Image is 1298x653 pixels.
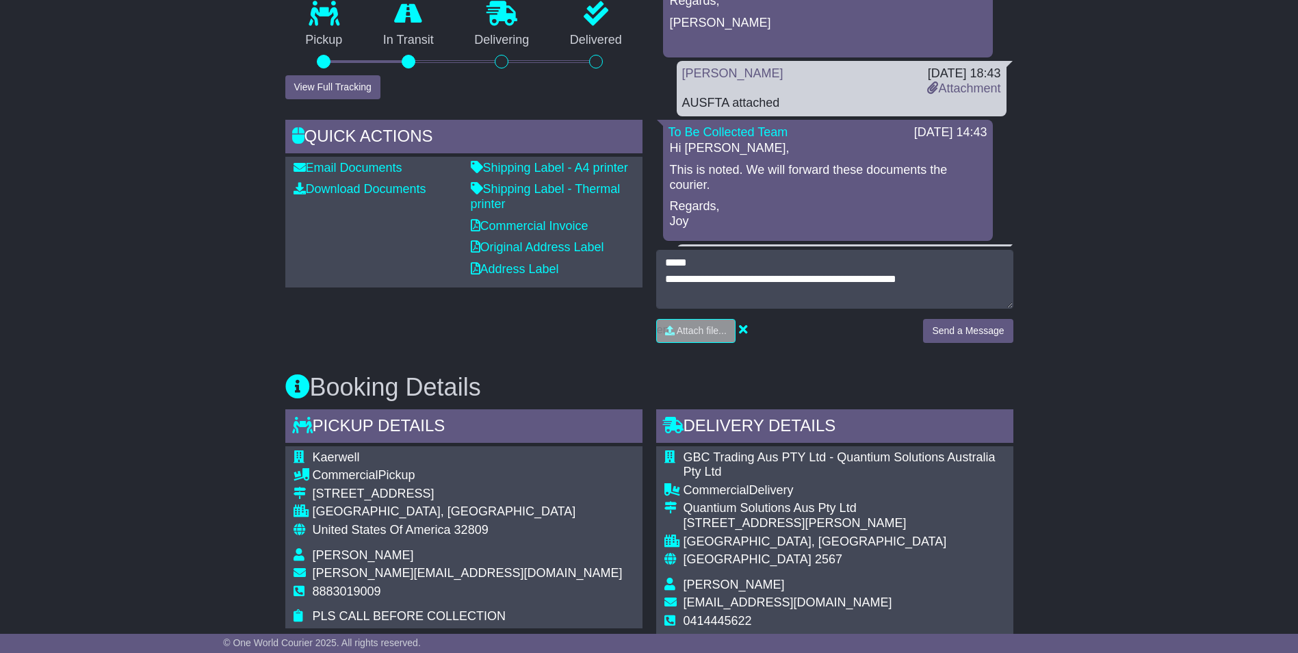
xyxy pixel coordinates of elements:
div: [STREET_ADDRESS][PERSON_NAME] [684,516,1005,531]
a: Address Label [471,262,559,276]
p: This is noted. We will forward these documents the courier. [670,163,986,192]
a: Shipping Label - A4 printer [471,161,628,175]
a: Shipping Label - Thermal printer [471,182,621,211]
button: View Full Tracking [285,75,380,99]
span: 32809 [454,523,489,537]
p: Delivered [549,33,642,48]
div: Delivery Details [656,409,1013,446]
p: In Transit [363,33,454,48]
span: 2567 [815,552,842,566]
a: Email Documents [294,161,402,175]
div: [DATE] 14:43 [914,125,987,140]
span: [PERSON_NAME][EMAIL_ADDRESS][DOMAIN_NAME] [313,566,623,580]
span: © One World Courier 2025. All rights reserved. [223,637,421,648]
div: Quantium Solutions Aus Pty Ltd [684,501,1005,516]
span: Kaerwell [313,450,360,464]
p: Pickup [285,33,363,48]
div: Delivery [684,483,1005,498]
span: Commercial [684,483,749,497]
div: [GEOGRAPHIC_DATA], [GEOGRAPHIC_DATA] [684,535,1005,550]
span: PLS CALL BEFORE COLLECTION [313,609,506,623]
div: Pickup Details [285,409,642,446]
a: Commercial Invoice [471,219,588,233]
h3: Booking Details [285,374,1013,401]
p: Delivering [454,33,550,48]
a: To Be Collected Team [669,125,788,139]
div: Pickup [313,468,623,483]
a: [PERSON_NAME] [682,66,783,80]
div: [GEOGRAPHIC_DATA], [GEOGRAPHIC_DATA] [313,504,623,520]
span: [PERSON_NAME] [684,578,785,591]
span: United States Of America [313,523,451,537]
span: [EMAIL_ADDRESS][DOMAIN_NAME] [684,596,892,609]
p: Regards, Joy [670,199,986,229]
a: Attachment [927,81,1000,95]
div: Quick Actions [285,120,642,157]
span: GBC Trading Aus PTY Ltd - Quantium Solutions Australia Pty Ltd [684,450,996,479]
div: AUSFTA attached [682,96,1001,111]
div: [DATE] 18:43 [927,66,1000,81]
p: [PERSON_NAME] [670,16,986,31]
a: Original Address Label [471,240,604,254]
a: Download Documents [294,182,426,196]
span: Commercial [313,468,378,482]
div: [STREET_ADDRESS] [313,487,623,502]
button: Send a Message [923,319,1013,343]
span: [PERSON_NAME] [313,548,414,562]
p: Hi [PERSON_NAME], [670,141,986,156]
span: [GEOGRAPHIC_DATA] [684,552,812,566]
span: 0414445622 [684,614,752,628]
span: 8883019009 [313,585,381,598]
